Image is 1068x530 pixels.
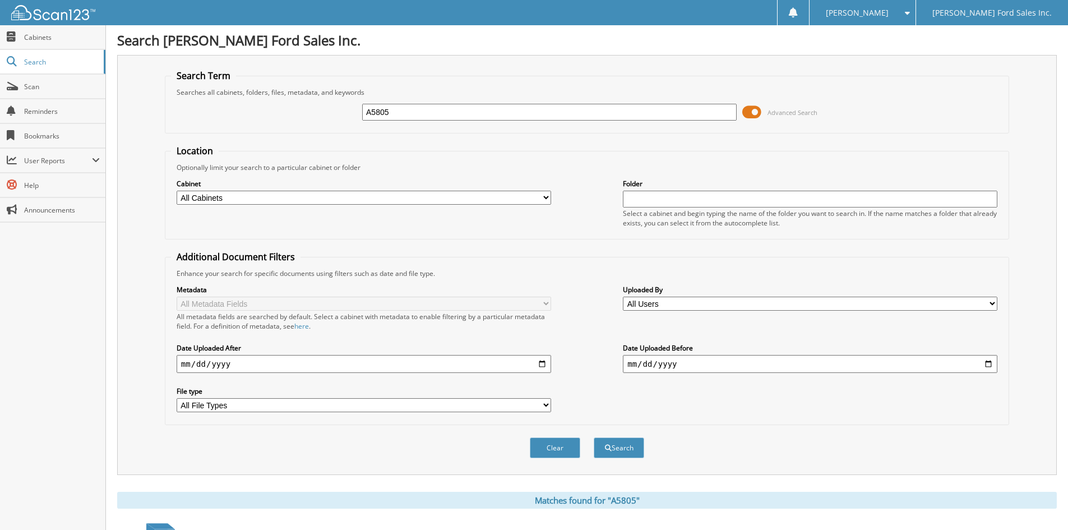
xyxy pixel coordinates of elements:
[177,285,551,294] label: Metadata
[530,437,580,458] button: Clear
[177,386,551,396] label: File type
[24,131,100,141] span: Bookmarks
[768,108,817,117] span: Advanced Search
[171,87,1003,97] div: Searches all cabinets, folders, files, metadata, and keywords
[11,5,95,20] img: scan123-logo-white.svg
[24,156,92,165] span: User Reports
[623,355,997,373] input: end
[177,355,551,373] input: start
[932,10,1052,16] span: [PERSON_NAME] Ford Sales Inc.
[623,209,997,228] div: Select a cabinet and begin typing the name of the folder you want to search in. If the name match...
[177,312,551,331] div: All metadata fields are searched by default. Select a cabinet with metadata to enable filtering b...
[117,492,1057,509] div: Matches found for "A5805"
[177,343,551,353] label: Date Uploaded After
[24,82,100,91] span: Scan
[171,145,219,157] legend: Location
[594,437,644,458] button: Search
[826,10,889,16] span: [PERSON_NAME]
[623,179,997,188] label: Folder
[24,57,98,67] span: Search
[117,31,1057,49] h1: Search [PERSON_NAME] Ford Sales Inc.
[623,343,997,353] label: Date Uploaded Before
[24,107,100,116] span: Reminders
[171,269,1003,278] div: Enhance your search for specific documents using filters such as date and file type.
[171,163,1003,172] div: Optionally limit your search to a particular cabinet or folder
[24,181,100,190] span: Help
[294,321,309,331] a: here
[171,70,236,82] legend: Search Term
[171,251,300,263] legend: Additional Document Filters
[177,179,551,188] label: Cabinet
[24,33,100,42] span: Cabinets
[24,205,100,215] span: Announcements
[623,285,997,294] label: Uploaded By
